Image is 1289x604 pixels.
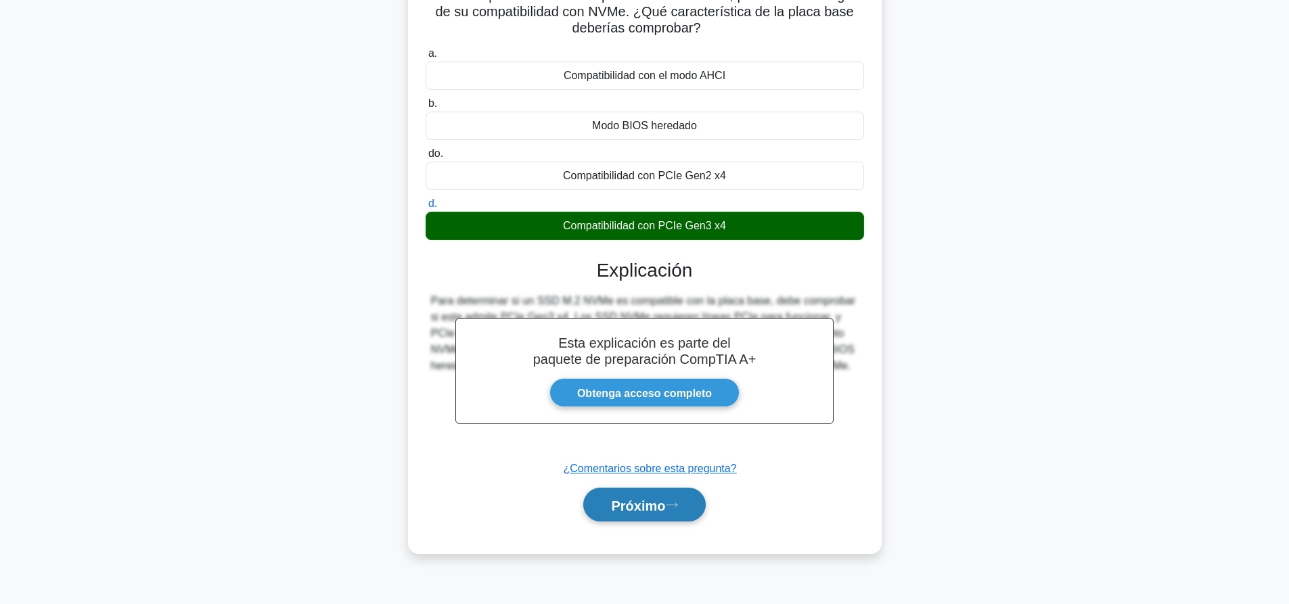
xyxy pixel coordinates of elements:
[597,260,693,281] font: Explicación
[592,120,697,131] font: Modo BIOS heredado
[563,220,726,231] font: Compatibilidad con PCIe Gen3 x4
[428,147,443,159] font: do.
[563,170,726,181] font: Compatibilidad con PCIe Gen2 x4
[563,463,736,474] a: ¿Comentarios sobre esta pregunta?
[428,198,437,209] font: d.
[549,378,740,407] a: Obtenga acceso completo
[583,488,705,522] button: Próximo
[564,70,725,81] font: Compatibilidad con el modo AHCI
[431,295,856,371] font: Para determinar si un SSD M.2 NVMe es compatible con la placa base, debe comprobar si esta admite...
[428,47,437,59] font: a.
[428,97,437,109] font: b.
[611,498,665,513] font: Próximo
